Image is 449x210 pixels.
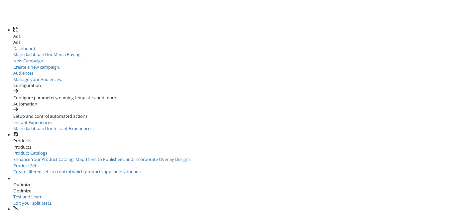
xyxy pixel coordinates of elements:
[13,150,449,162] a: Product CatalogsEnhance Your Product Catalog, Map Them to Publishers, and Incorporate Overlay Des...
[13,101,449,107] div: Automation
[13,113,449,119] div: Setup and control automated actions.
[13,45,449,52] div: Dashboard
[13,45,449,58] a: DashboardMain dashboard for Media Buying.
[13,169,449,175] div: Create filtered sets to control which products appear in your ads.
[13,82,449,89] div: Configuration
[13,125,449,132] div: Main dashboard for Instant Experiences.
[13,163,449,169] div: Product Sets
[13,58,449,70] a: New CampaignCreate a new campaign.
[13,70,449,82] a: AudiencesManage your Audiences.
[13,194,96,206] a: Test and LearnEdit your split tests.
[13,76,449,83] div: Manage your Audiences.
[13,188,449,194] div: Optimize
[13,119,449,132] a: Instant ExperiencesMain dashboard for Instant Experiences.
[13,138,31,144] span: Products
[13,119,449,126] div: Instant Experiences
[13,144,449,150] div: Products
[13,70,449,76] div: Audiences
[13,163,449,175] a: Product SetsCreate filtered sets to control which products appear in your ads.
[13,95,449,101] div: Configure parameters, naming templates, and more.
[13,194,96,200] div: Test and Learn
[13,33,21,39] span: Ads
[13,200,96,206] div: Edit your split tests.
[13,181,31,187] span: Optimize
[13,39,449,45] div: Ads
[13,150,449,156] div: Product Catalogs
[13,156,449,163] div: Enhance Your Product Catalog, Map Them to Publishers, and Incorporate Overlay Designs.
[13,51,449,58] div: Main dashboard for Media Buying.
[13,64,449,70] div: Create a new campaign.
[13,58,449,64] div: New Campaign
